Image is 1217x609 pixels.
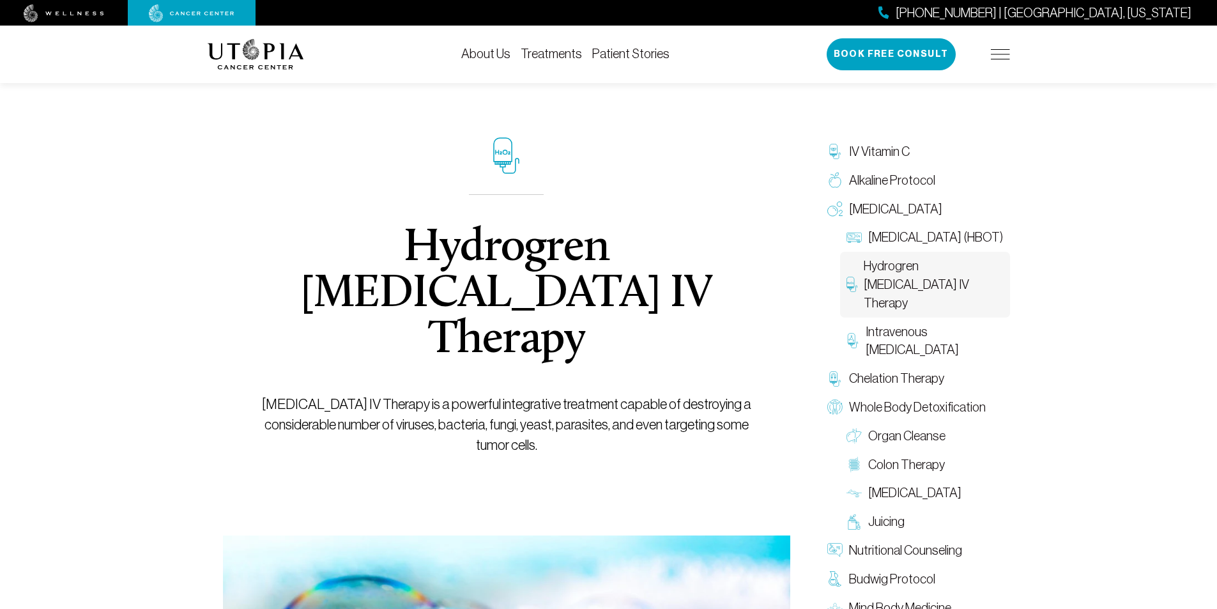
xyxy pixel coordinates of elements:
[849,143,910,161] span: IV Vitamin C
[827,173,843,188] img: Alkaline Protocol
[868,513,905,531] span: Juicing
[840,223,1010,252] a: [MEDICAL_DATA] (HBOT)
[821,364,1010,393] a: Chelation Therapy
[846,486,862,501] img: Lymphatic Massage
[849,369,944,388] span: Chelation Therapy
[208,39,304,70] img: logo
[849,570,935,589] span: Budwig Protocol
[252,226,761,364] h1: Hydrogren [MEDICAL_DATA] IV Therapy
[252,394,761,456] p: [MEDICAL_DATA] IV Therapy is a powerful integrative treatment capable of destroying a considerabl...
[24,4,104,22] img: wellness
[846,428,862,443] img: Organ Cleanse
[840,479,1010,507] a: [MEDICAL_DATA]
[849,200,942,219] span: [MEDICAL_DATA]
[840,422,1010,451] a: Organ Cleanse
[840,507,1010,536] a: Juicing
[849,171,935,190] span: Alkaline Protocol
[821,166,1010,195] a: Alkaline Protocol
[840,318,1010,365] a: Intravenous [MEDICAL_DATA]
[849,398,986,417] span: Whole Body Detoxification
[868,228,1003,247] span: [MEDICAL_DATA] (HBOT)
[991,49,1010,59] img: icon-hamburger
[864,257,1004,312] span: Hydrogren [MEDICAL_DATA] IV Therapy
[846,514,862,530] img: Juicing
[592,47,670,61] a: Patient Stories
[868,456,945,474] span: Colon Therapy
[493,137,519,174] img: icon
[840,252,1010,317] a: Hydrogren [MEDICAL_DATA] IV Therapy
[521,47,582,61] a: Treatments
[461,47,510,61] a: About Us
[846,457,862,472] img: Colon Therapy
[821,137,1010,166] a: IV Vitamin C
[896,4,1191,22] span: [PHONE_NUMBER] | [GEOGRAPHIC_DATA], [US_STATE]
[849,541,962,560] span: Nutritional Counseling
[878,4,1191,22] a: [PHONE_NUMBER] | [GEOGRAPHIC_DATA], [US_STATE]
[827,543,843,558] img: Nutritional Counseling
[827,371,843,387] img: Chelation Therapy
[868,484,961,502] span: [MEDICAL_DATA]
[868,427,945,445] span: Organ Cleanse
[821,195,1010,224] a: [MEDICAL_DATA]
[149,4,234,22] img: cancer center
[866,323,1003,360] span: Intravenous [MEDICAL_DATA]
[821,393,1010,422] a: Whole Body Detoxification
[846,333,860,348] img: Intravenous Ozone Therapy
[840,451,1010,479] a: Colon Therapy
[827,399,843,415] img: Whole Body Detoxification
[827,144,843,159] img: IV Vitamin C
[821,536,1010,565] a: Nutritional Counseling
[821,565,1010,594] a: Budwig Protocol
[827,201,843,217] img: Oxygen Therapy
[846,277,857,292] img: Hydrogren Peroxide IV Therapy
[827,38,956,70] button: Book Free Consult
[846,230,862,245] img: Hyperbaric Oxygen Therapy (HBOT)
[827,571,843,587] img: Budwig Protocol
